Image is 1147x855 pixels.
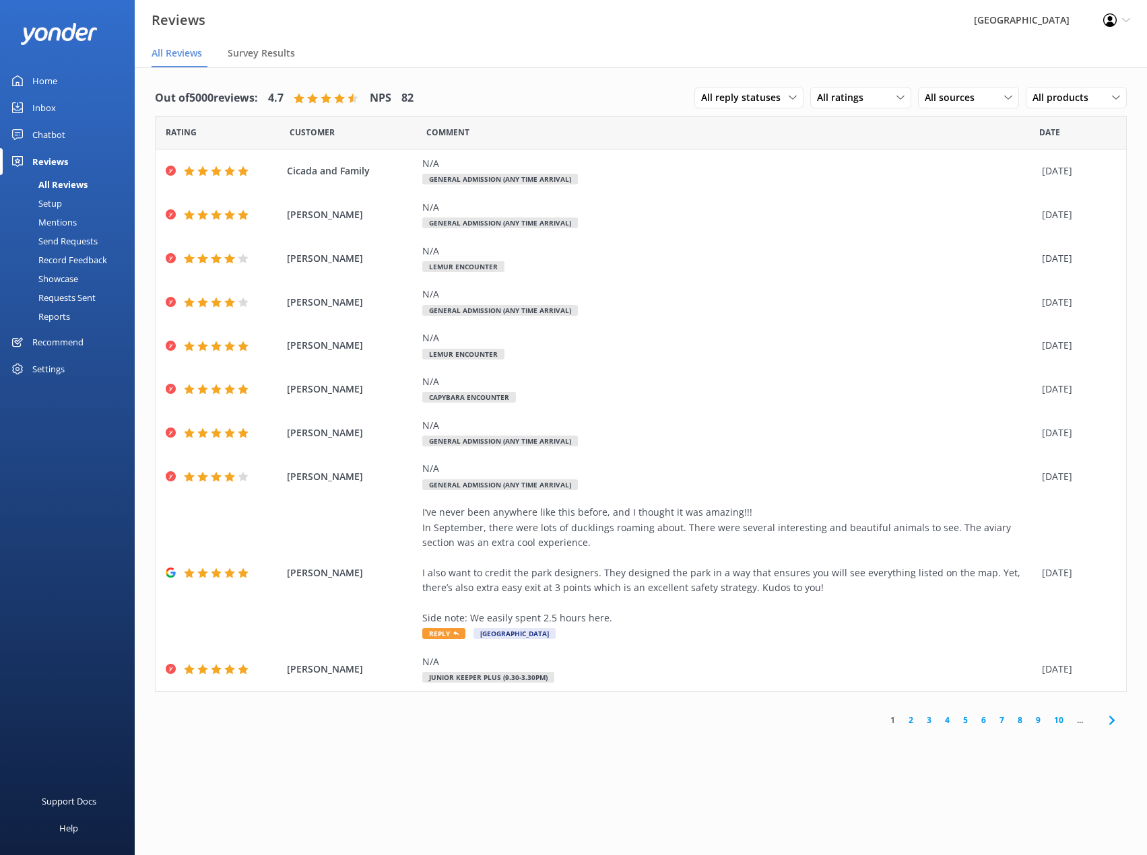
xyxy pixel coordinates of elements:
[8,250,107,269] div: Record Feedback
[268,90,284,107] h4: 4.7
[884,714,902,726] a: 1
[422,461,1035,476] div: N/A
[8,288,135,307] a: Requests Sent
[1011,714,1029,726] a: 8
[1042,425,1109,440] div: [DATE]
[701,90,789,105] span: All reply statuses
[8,250,135,269] a: Record Feedback
[370,90,391,107] h4: NPS
[925,90,983,105] span: All sources
[32,148,68,175] div: Reviews
[422,628,465,639] span: Reply
[32,94,56,121] div: Inbox
[422,392,516,403] span: Capybara Encounter
[8,175,88,194] div: All Reviews
[422,479,578,490] span: General Admission (Any Time Arrival)
[1042,566,1109,580] div: [DATE]
[287,566,415,580] span: [PERSON_NAME]
[59,815,78,842] div: Help
[422,287,1035,302] div: N/A
[155,90,258,107] h4: Out of 5000 reviews:
[473,628,556,639] span: [GEOGRAPHIC_DATA]
[422,174,578,184] span: General Admission (Any Time Arrival)
[422,654,1035,669] div: N/A
[817,90,872,105] span: All ratings
[422,331,1035,345] div: N/A
[1042,295,1109,310] div: [DATE]
[902,714,920,726] a: 2
[422,505,1035,625] div: I’ve never been anywhere like this before, and I thought it was amazing!!! In September, there we...
[287,295,415,310] span: [PERSON_NAME]
[422,436,578,446] span: General Admission (Any Time Arrival)
[8,232,98,250] div: Send Requests
[1042,251,1109,266] div: [DATE]
[422,156,1035,171] div: N/A
[975,714,993,726] a: 6
[32,355,65,382] div: Settings
[422,374,1035,389] div: N/A
[287,207,415,222] span: [PERSON_NAME]
[1033,90,1096,105] span: All products
[8,213,135,232] a: Mentions
[1042,469,1109,484] div: [DATE]
[422,217,578,228] span: General Admission (Any Time Arrival)
[287,164,415,178] span: Cicada and Family
[287,382,415,397] span: [PERSON_NAME]
[166,126,197,139] span: Date
[8,307,135,326] a: Reports
[1042,662,1109,677] div: [DATE]
[152,9,205,31] h3: Reviews
[8,194,135,213] a: Setup
[287,662,415,677] span: [PERSON_NAME]
[422,261,504,272] span: Lemur Encounter
[426,126,469,139] span: Question
[1042,207,1109,222] div: [DATE]
[152,46,202,60] span: All Reviews
[993,714,1011,726] a: 7
[401,90,414,107] h4: 82
[1042,164,1109,178] div: [DATE]
[422,418,1035,433] div: N/A
[956,714,975,726] a: 5
[287,251,415,266] span: [PERSON_NAME]
[42,788,96,815] div: Support Docs
[32,67,57,94] div: Home
[422,244,1035,259] div: N/A
[1042,382,1109,397] div: [DATE]
[20,23,98,45] img: yonder-white-logo.png
[1047,714,1070,726] a: 10
[287,469,415,484] span: [PERSON_NAME]
[32,121,65,148] div: Chatbot
[8,307,70,326] div: Reports
[8,288,96,307] div: Requests Sent
[1042,338,1109,353] div: [DATE]
[228,46,295,60] span: Survey Results
[290,126,335,139] span: Date
[8,213,77,232] div: Mentions
[287,425,415,440] span: [PERSON_NAME]
[938,714,956,726] a: 4
[920,714,938,726] a: 3
[287,338,415,353] span: [PERSON_NAME]
[8,194,62,213] div: Setup
[1070,714,1090,726] span: ...
[8,269,78,288] div: Showcase
[422,200,1035,215] div: N/A
[8,175,135,194] a: All Reviews
[1029,714,1047,726] a: 9
[422,672,554,683] span: Junior Keeper PLUS (9.30-3.30pm)
[422,305,578,316] span: General Admission (Any Time Arrival)
[422,349,504,360] span: Lemur Encounter
[8,269,135,288] a: Showcase
[32,329,84,355] div: Recommend
[8,232,135,250] a: Send Requests
[1039,126,1060,139] span: Date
